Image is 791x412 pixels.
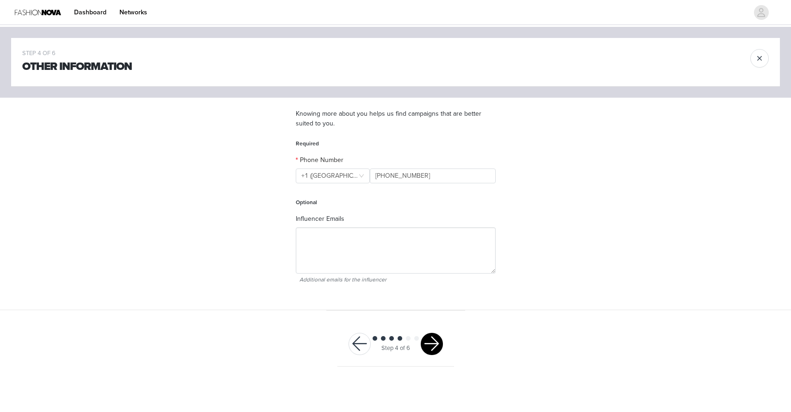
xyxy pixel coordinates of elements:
div: STEP 4 OF 6 [22,49,132,58]
span: Additional emails for the influencer [296,275,496,284]
div: Step 4 of 6 [381,344,410,353]
h1: Other Information [22,58,132,75]
p: Knowing more about you helps us find campaigns that are better suited to you. [296,109,496,128]
a: Networks [114,2,153,23]
img: Fashion Nova Logo [15,2,61,23]
i: icon: down [359,173,364,180]
h5: Optional [296,198,496,206]
label: Phone Number [296,156,343,164]
span: Influencer Emails [296,215,344,223]
div: avatar [757,5,766,20]
a: Dashboard [69,2,112,23]
h5: Required [296,139,496,148]
input: (000) 000-0000 [370,169,496,183]
div: +1 (United States) [301,169,358,183]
